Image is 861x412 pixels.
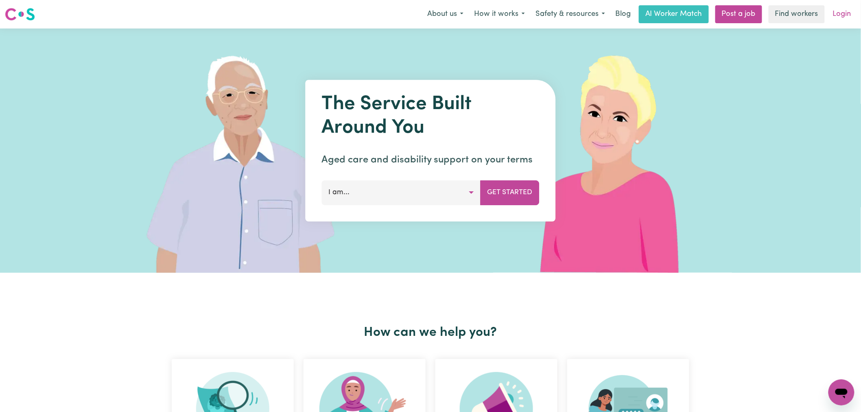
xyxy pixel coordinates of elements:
iframe: Button to launch messaging window [828,379,854,405]
img: Careseekers logo [5,7,35,22]
a: Blog [610,5,636,23]
p: Aged care and disability support on your terms [322,153,540,167]
button: I am... [322,180,481,205]
button: Get Started [481,180,540,205]
a: AI Worker Match [639,5,709,23]
h2: How can we help you? [167,325,694,340]
button: About us [422,6,469,23]
button: How it works [469,6,530,23]
a: Post a job [715,5,762,23]
button: Safety & resources [530,6,610,23]
a: Login [828,5,856,23]
a: Find workers [769,5,825,23]
a: Careseekers logo [5,5,35,24]
h1: The Service Built Around You [322,93,540,140]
